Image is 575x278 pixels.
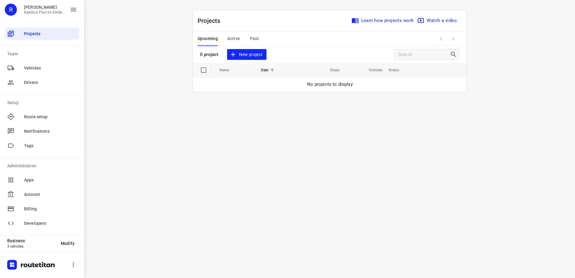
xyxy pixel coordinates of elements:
p: Business [7,238,56,243]
span: Status [389,66,407,74]
div: Account [5,188,79,200]
span: Notifications [24,128,77,134]
button: New project [227,49,266,60]
span: Developers [24,220,77,227]
span: Previous Page [435,33,447,45]
span: Account [24,191,77,198]
p: Projects [198,16,225,25]
div: Notifications [5,125,79,137]
div: Vehicles [5,62,79,74]
span: Billing [24,206,77,212]
div: Billing [5,203,79,215]
span: Next Page [447,33,459,45]
span: Modify [61,241,75,246]
span: Date [261,66,276,74]
input: Search projects [398,50,450,59]
span: Vehicles [24,65,77,71]
div: Route setup [5,111,79,123]
div: Tags [5,140,79,152]
button: Modify [56,238,79,249]
span: Apps [24,177,77,183]
span: Tags [24,143,77,149]
span: Past [250,35,259,42]
p: Administration [7,163,79,169]
div: Apps [5,174,79,186]
span: Route setup [24,114,77,120]
span: Vehicles [361,66,383,74]
span: Projects [24,31,77,37]
p: Setup [7,100,79,106]
span: Name [220,66,237,74]
span: Active [227,35,240,42]
div: Drivers [5,76,79,88]
div: Developers [5,217,79,229]
span: New project [231,51,263,58]
div: Search [450,51,459,58]
p: Kaddour Puur en Eerlijk Vlees B.V. [24,10,65,14]
p: Team [7,51,79,57]
span: Stops [322,66,340,74]
p: 0 project [200,52,218,57]
span: Upcoming [198,35,218,42]
p: Rachid Kaddour [24,5,65,10]
div: Projects [5,28,79,40]
div: R [5,4,17,16]
p: 3 vehicles [7,244,56,249]
span: Drivers [24,79,77,86]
